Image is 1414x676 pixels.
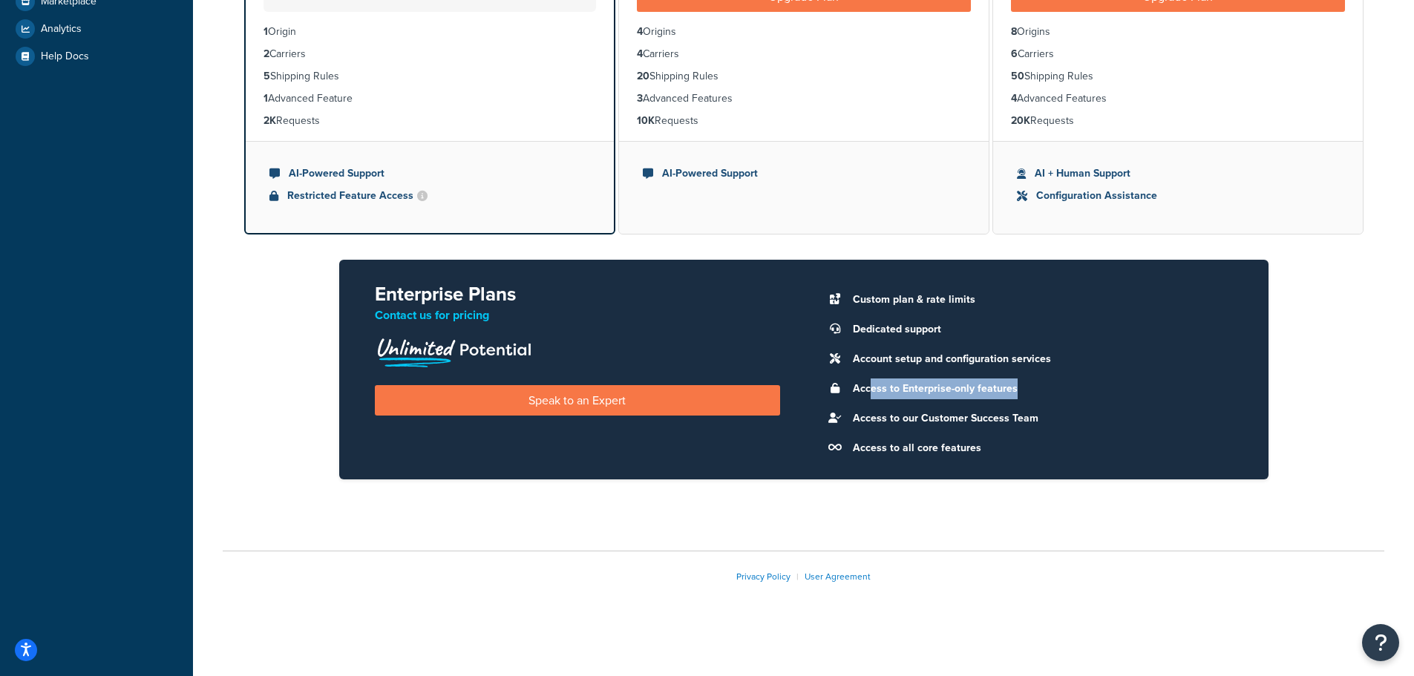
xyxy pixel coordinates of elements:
[637,113,655,128] strong: 10K
[1011,113,1030,128] strong: 20K
[637,113,971,129] li: Requests
[845,438,1233,459] li: Access to all core features
[845,349,1233,370] li: Account setup and configuration services
[1011,24,1017,39] strong: 8
[805,570,871,583] a: User Agreement
[11,16,182,42] a: Analytics
[1017,165,1339,182] li: AI + Human Support
[845,289,1233,310] li: Custom plan & rate limits
[637,91,971,107] li: Advanced Features
[375,385,780,416] a: Speak to an Expert
[375,283,780,305] h2: Enterprise Plans
[264,91,596,107] li: Advanced Feature
[637,24,643,39] strong: 4
[1011,46,1345,62] li: Carriers
[1011,68,1345,85] li: Shipping Rules
[264,91,268,106] strong: 1
[1011,46,1018,62] strong: 6
[637,46,971,62] li: Carriers
[269,188,590,204] li: Restricted Feature Access
[1362,624,1399,661] button: Open Resource Center
[375,333,532,367] img: Unlimited Potential
[41,50,89,63] span: Help Docs
[264,46,596,62] li: Carriers
[1017,188,1339,204] li: Configuration Assistance
[845,408,1233,429] li: Access to our Customer Success Team
[1011,68,1024,84] strong: 50
[1011,24,1345,40] li: Origins
[637,24,971,40] li: Origins
[796,570,799,583] span: |
[264,24,596,40] li: Origin
[637,46,643,62] strong: 4
[1011,113,1345,129] li: Requests
[264,68,270,84] strong: 5
[375,305,780,326] p: Contact us for pricing
[264,68,596,85] li: Shipping Rules
[269,165,590,182] li: AI-Powered Support
[845,319,1233,340] li: Dedicated support
[264,113,596,129] li: Requests
[1011,91,1345,107] li: Advanced Features
[41,23,82,36] span: Analytics
[845,378,1233,399] li: Access to Enterprise-only features
[643,165,965,182] li: AI-Powered Support
[637,68,649,84] strong: 20
[264,24,268,39] strong: 1
[637,91,643,106] strong: 3
[11,43,182,70] a: Help Docs
[637,68,971,85] li: Shipping Rules
[264,113,276,128] strong: 2K
[1011,91,1017,106] strong: 4
[264,46,269,62] strong: 2
[736,570,791,583] a: Privacy Policy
